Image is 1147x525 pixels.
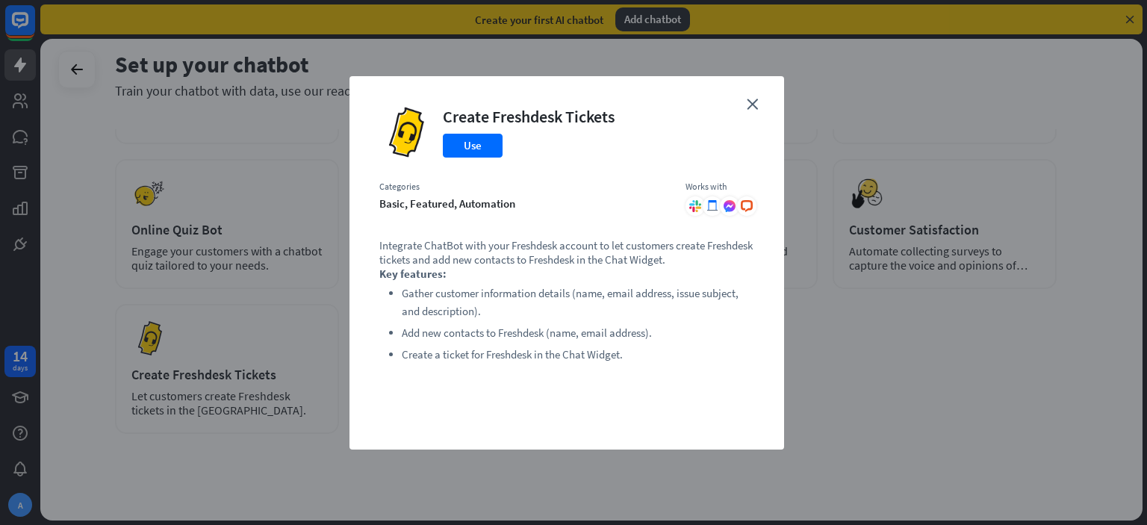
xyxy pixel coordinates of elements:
[747,99,758,110] i: close
[402,324,754,342] li: Add new contacts to Freshdesk (name, email address).
[443,134,503,158] button: Use
[379,106,432,158] img: Create Freshdesk Tickets
[686,181,754,193] div: Works with
[379,181,671,193] div: Categories
[379,267,447,281] strong: Key features:
[443,106,615,127] div: Create Freshdesk Tickets
[12,6,57,51] button: Open LiveChat chat widget
[379,196,671,211] div: basic, featured, automation
[402,285,754,320] li: Gather customer information details (name, email address, issue subject, and description).
[379,238,754,267] p: Integrate ChatBot with your Freshdesk account to let customers create Freshdesk tickets and add n...
[402,346,754,364] li: Create a ticket for Freshdesk in the Chat Widget.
